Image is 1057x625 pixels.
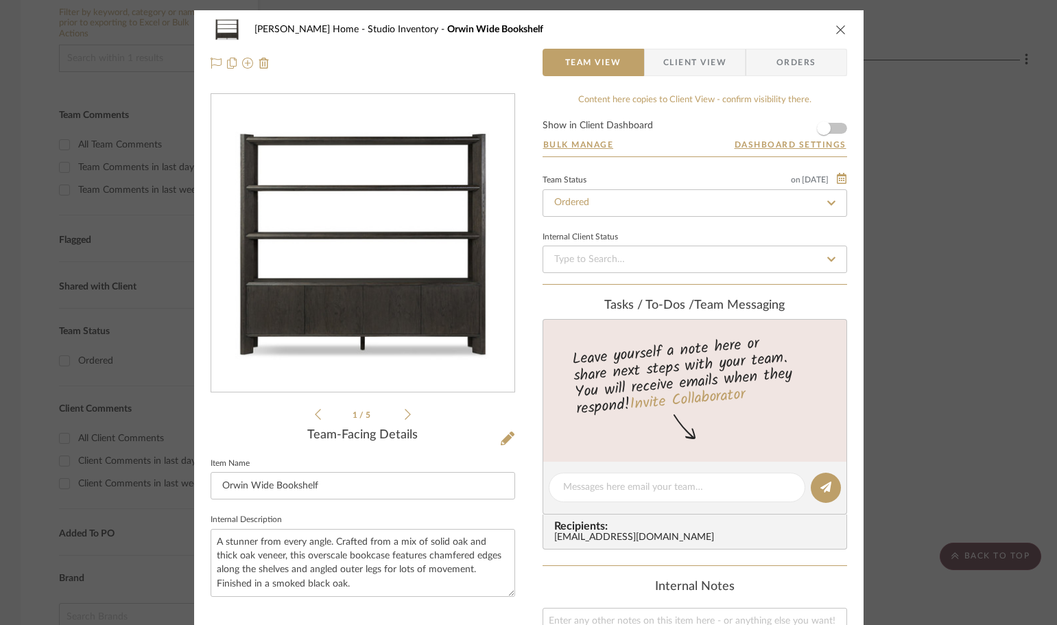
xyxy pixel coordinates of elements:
div: Content here copies to Client View - confirm visibility there. [543,93,847,107]
span: 1 [353,411,359,419]
button: Bulk Manage [543,139,615,151]
button: close [835,23,847,36]
input: Enter Item Name [211,472,515,499]
span: on [791,176,800,184]
span: / [359,411,366,419]
label: Internal Description [211,517,282,523]
div: 0 [211,95,514,392]
span: 5 [366,411,372,419]
img: Remove from project [259,58,270,69]
span: Orwin Wide Bookshelf [447,25,543,34]
span: Orders [761,49,831,76]
div: Team Status [543,177,586,184]
span: Recipients: [554,520,841,532]
input: Type to Search… [543,246,847,273]
div: Internal Client Status [543,234,618,241]
div: Team-Facing Details [211,428,515,443]
a: Invite Collaborator [628,382,746,416]
div: Leave yourself a note here or share next steps with your team. You will receive emails when they ... [541,329,848,421]
span: [DATE] [800,175,830,185]
img: 07425504-2b48-4732-afce-af9196cc0297_436x436.jpg [214,95,512,392]
label: Item Name [211,460,250,467]
span: Tasks / To-Dos / [604,299,694,311]
div: Internal Notes [543,580,847,595]
span: Client View [663,49,726,76]
div: team Messaging [543,298,847,314]
span: Team View [565,49,621,76]
button: Dashboard Settings [734,139,847,151]
img: 07425504-2b48-4732-afce-af9196cc0297_48x40.jpg [211,16,244,43]
input: Type to Search… [543,189,847,217]
span: [PERSON_NAME] Home [254,25,368,34]
span: Studio Inventory [368,25,447,34]
div: [EMAIL_ADDRESS][DOMAIN_NAME] [554,532,841,543]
